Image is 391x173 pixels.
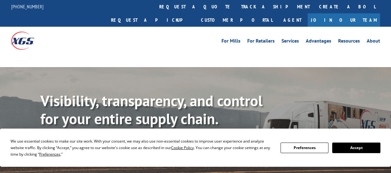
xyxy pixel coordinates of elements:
a: Join Our Team [308,13,380,27]
a: For Mills [221,39,240,45]
span: Preferences [39,152,60,157]
button: Preferences [281,143,328,153]
a: Request a pickup [106,13,196,27]
span: Cookie Policy [171,145,194,150]
b: Visibility, transparency, and control for your entire supply chain. [40,91,263,128]
button: Accept [332,143,380,153]
a: About [367,39,380,45]
a: For Retailers [247,39,275,45]
a: Resources [338,39,360,45]
a: [PHONE_NUMBER] [11,3,44,10]
div: We use essential cookies to make our site work. With your consent, we may also use non-essential ... [11,138,273,157]
a: Customer Portal [196,13,277,27]
a: Services [282,39,299,45]
a: Advantages [306,39,331,45]
a: Agent [277,13,308,27]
